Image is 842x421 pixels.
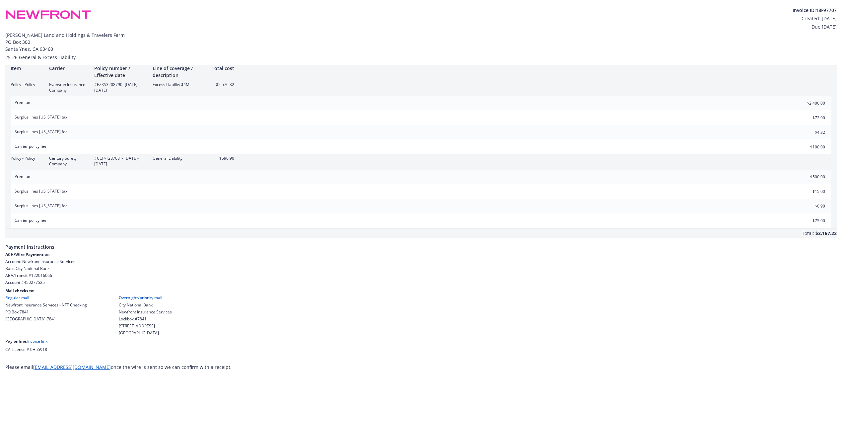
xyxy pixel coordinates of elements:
input: 0.00 [786,201,829,211]
span: Surplus lines [US_STATE] fee [15,129,68,134]
a: Invoice link [27,338,47,344]
div: Account: Newfront Insurance Services [5,259,837,264]
div: Created: [DATE] [793,15,837,22]
input: 0.00 [786,216,829,226]
div: Item [11,65,44,72]
div: Evanston Insurance Company [49,82,89,93]
div: Mail checks to: [5,288,837,294]
span: Surplus lines [US_STATE] tax [15,114,67,120]
div: City National Bank [119,302,172,308]
div: ABA/Transit # 122016066 [5,273,837,278]
div: [GEOGRAPHIC_DATA] [119,330,172,336]
div: Regular mail [5,295,87,300]
span: [PERSON_NAME] Land and Holdings & Travelers Farm PO Box 300 Santa Ynez , CA 93460 [5,32,837,52]
input: 0.00 [786,187,829,197]
a: [EMAIL_ADDRESS][DOMAIN_NAME] [33,364,111,370]
span: Pay online: [5,338,27,344]
input: 0.00 [786,127,829,137]
div: Newfront Insurance Services [119,309,172,315]
input: 0.00 [786,142,829,152]
input: 0.00 [786,113,829,123]
span: Payment Instructions [5,238,837,252]
span: Carrier policy fee [15,217,46,223]
span: Surplus lines [US_STATE] fee [15,203,68,209]
div: Newfront Insurance Services - NFT Checking [5,302,87,308]
div: Policy - Policy [11,82,44,87]
div: Total cost [211,65,234,72]
div: Policy - Policy [11,155,44,161]
div: Century Surety Company [49,155,89,167]
div: Line of coverage / description [153,65,206,79]
div: Invoice ID: 18F97707 [793,7,837,14]
div: Bank: City National Bank [5,266,837,271]
div: $2,576.32 [211,82,234,87]
div: #CCP-1287081 - [DATE]-[DATE] [94,155,147,167]
div: Due: [DATE] [793,23,837,30]
div: $590.90 [211,155,234,161]
span: Premium [15,100,32,105]
div: Overnight/priority mail [119,295,172,300]
div: Policy number / Effective date [94,65,147,79]
div: Total: [802,230,814,238]
span: Carrier policy fee [15,143,46,149]
div: Please email once the wire is sent so we can confirm with a receipt. [5,364,837,371]
div: [GEOGRAPHIC_DATA]-7841 [5,316,87,322]
div: 25-26 General & Excess Liability [5,54,837,61]
input: 0.00 [786,98,829,108]
div: $3,167.22 [815,228,837,238]
div: #EZXS3208790 - [DATE]-[DATE] [94,82,147,93]
div: Excess Liability $4M [153,82,206,87]
div: Account # 450277525 [5,280,837,285]
div: Lockbox #7841 [119,316,172,322]
div: ACH/Wire Payment to: [5,252,837,257]
div: PO Box 7841 [5,309,87,315]
div: General Liability [153,155,206,161]
span: Surplus lines [US_STATE] tax [15,188,67,194]
div: [STREET_ADDRESS] [119,323,172,329]
input: 0.00 [786,172,829,182]
div: Carrier [49,65,89,72]
span: Premium [15,174,32,179]
div: CA License # 0H55918 [5,347,837,352]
